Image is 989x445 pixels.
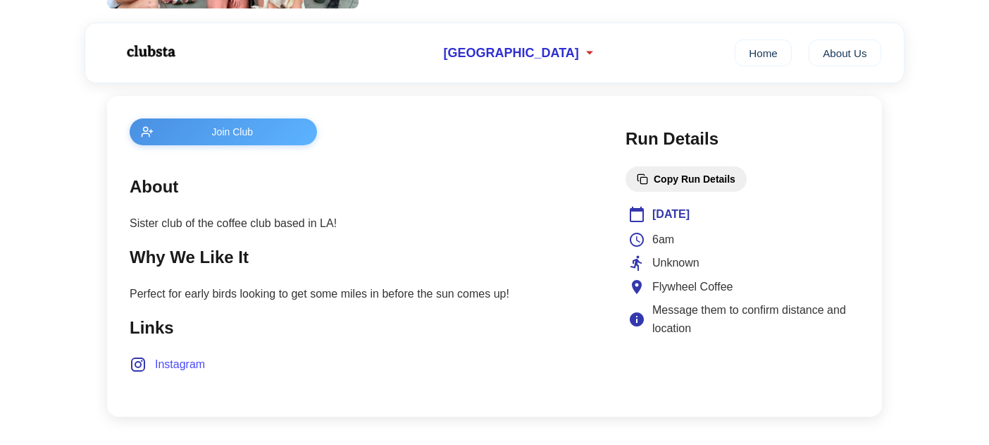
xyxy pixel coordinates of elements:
[130,173,597,200] h2: About
[626,126,859,152] h2: Run Details
[130,118,317,145] button: Join Club
[130,355,205,374] a: Instagram
[652,254,699,272] span: Unknown
[130,285,597,303] p: Perfect for early birds looking to get some miles in before the sun comes up!
[735,39,792,66] a: Home
[809,39,881,66] a: About Us
[652,278,733,296] span: Flywheel Coffee
[443,46,578,61] span: [GEOGRAPHIC_DATA]
[652,205,690,224] span: [DATE]
[155,355,205,374] span: Instagram
[130,214,597,233] p: Sister club of the coffee club based in LA!
[626,166,747,192] button: Copy Run Details
[652,301,857,337] span: Message them to confirm distance and location
[130,244,597,271] h2: Why We Like It
[159,126,306,138] span: Join Club
[652,231,674,249] span: 6am
[130,315,597,341] h2: Links
[108,34,192,69] img: Logo
[130,118,597,145] a: Join Club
